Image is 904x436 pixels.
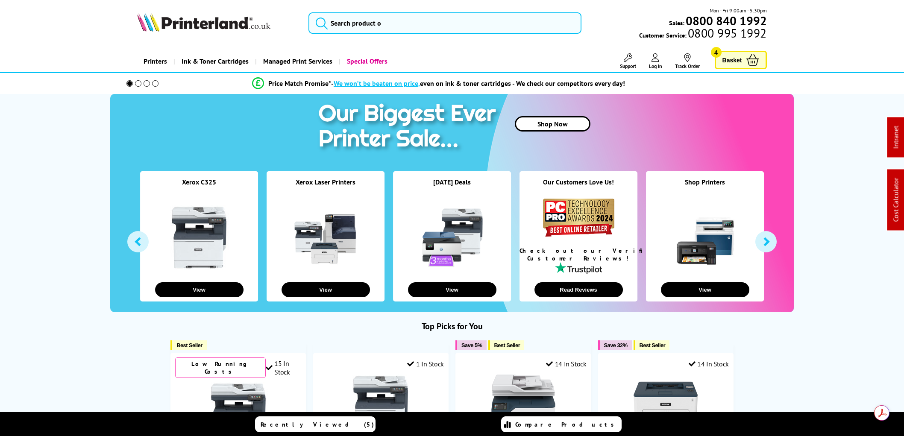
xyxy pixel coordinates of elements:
span: Mon - Fri 9:00am - 5:30pm [710,6,767,15]
button: Best Seller [488,340,525,350]
span: 0800 995 1992 [687,29,766,37]
div: 14 In Stock [546,360,586,368]
span: Price Match Promise* [268,79,331,88]
div: 15 In Stock [266,359,302,376]
button: View [155,282,244,297]
span: Ink & Toner Cartridges [182,50,249,72]
div: [DATE] Deals [393,178,511,197]
span: Sales: [669,19,684,27]
img: printer sale [314,94,505,161]
a: Compare Products [501,416,622,432]
button: View [661,282,749,297]
div: 14 In Stock [689,360,729,368]
button: Save 5% [455,340,486,350]
span: Recently Viewed (5) [261,421,374,428]
span: Best Seller [640,342,666,348]
span: Save 32% [604,342,628,348]
span: Best Seller [176,342,203,348]
button: Best Seller [170,340,207,350]
a: 0800 840 1992 [684,17,767,25]
div: Low Running Costs [175,357,266,378]
button: Best Seller [634,340,670,350]
b: 0800 840 1992 [686,13,767,29]
div: Our Customers Love Us! [520,178,637,197]
img: Printerland Logo [137,13,270,32]
span: Customer Service: [639,29,766,39]
input: Search product o [308,12,581,34]
a: Track Order [675,53,700,69]
span: Save 5% [461,342,482,348]
span: We won’t be beaten on price, [334,79,420,88]
a: Special Offers [339,50,394,72]
a: Managed Print Services [255,50,339,72]
button: View [408,282,496,297]
a: Printerland Logo [137,13,297,33]
button: Save 32% [598,340,632,350]
a: Intranet [892,126,900,149]
div: 1 In Stock [407,360,444,368]
a: Xerox C325 [182,178,216,186]
a: Printers [137,50,173,72]
span: Compare Products [515,421,619,428]
div: Shop Printers [646,178,764,197]
a: Log In [649,53,662,69]
button: View [282,282,370,297]
a: Recently Viewed (5) [255,416,376,432]
span: Support [620,63,636,69]
button: Read Reviews [534,282,623,297]
a: Ink & Toner Cartridges [173,50,255,72]
a: Shop Now [515,116,590,132]
a: Basket 4 [715,51,767,69]
a: Xerox Laser Printers [296,178,355,186]
span: Best Seller [494,342,520,348]
div: - even on ink & toner cartridges - We check our competitors every day! [331,79,625,88]
span: 4 [711,47,722,58]
span: Log In [649,63,662,69]
a: Support [620,53,636,69]
li: modal_Promise [114,76,763,91]
span: Basket [722,54,742,66]
a: Cost Calculator [892,178,900,222]
div: Check out our Verified Customer Reviews! [520,247,637,262]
